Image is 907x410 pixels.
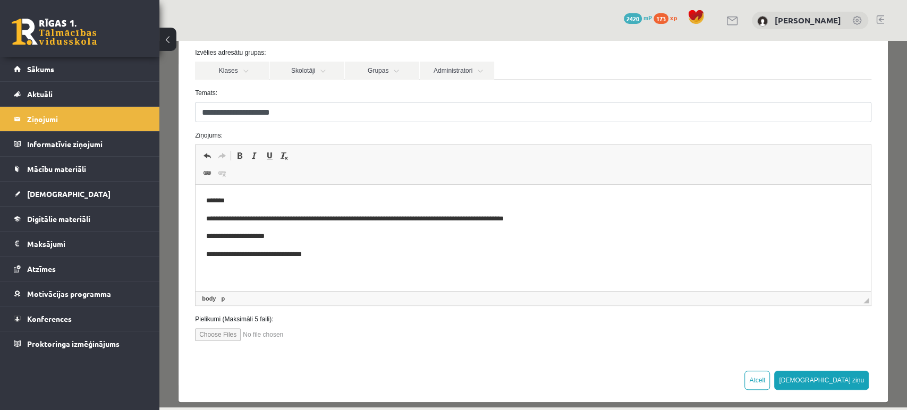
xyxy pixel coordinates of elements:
[27,232,146,256] legend: Maksājumi
[624,13,642,24] span: 2420
[27,289,111,298] span: Motivācijas programma
[12,19,97,45] a: Rīgas 1. Tālmācības vidusskola
[27,339,120,348] span: Proktoringa izmēģinājums
[14,82,146,106] a: Aktuāli
[14,57,146,81] a: Sākums
[14,331,146,356] a: Proktoringa izmēģinājums
[103,108,117,122] a: Подчеркнутый (Ctrl+U)
[28,90,720,99] label: Ziņojums:
[27,89,53,99] span: Aktuāli
[117,108,132,122] a: Убрать форматирование
[36,144,711,250] iframe: Визуальный текстовый редактор, wiswyg-editor-47024891446640-1757060461-121
[28,47,720,57] label: Temats:
[14,232,146,256] a: Maksājumi
[88,108,103,122] a: Курсив (Ctrl+I)
[14,182,146,206] a: [DEMOGRAPHIC_DATA]
[14,306,146,331] a: Konferences
[27,132,146,156] legend: Informatīvie ziņojumi
[757,16,768,27] img: Jekaterina Zeļeņina
[14,281,146,306] a: Motivācijas programma
[615,330,709,349] button: [DEMOGRAPHIC_DATA] ziņu
[14,132,146,156] a: Informatīvie ziņojumi
[73,108,88,122] a: Полужирный (Ctrl+B)
[27,264,56,274] span: Atzīmes
[27,107,146,131] legend: Ziņojumi
[40,125,55,139] a: Вставить/Редактировать ссылку (Ctrl+K)
[260,21,335,39] a: Administratori
[654,13,668,24] span: 173
[55,125,70,139] a: Убрать ссылку
[40,108,55,122] a: Отменить (Ctrl+Z)
[27,214,90,224] span: Digitālie materiāli
[704,257,709,262] span: Перетащите для изменения размера
[654,13,682,22] a: 173 xp
[27,189,111,199] span: [DEMOGRAPHIC_DATA]
[28,274,720,283] label: Pielikumi (Maksimāli 5 faili):
[185,21,260,39] a: Grupas
[670,13,677,22] span: xp
[40,253,58,262] a: Элемент body
[27,314,72,323] span: Konferences
[27,64,54,74] span: Sākums
[775,15,841,25] a: [PERSON_NAME]
[14,257,146,281] a: Atzīmes
[36,21,110,39] a: Klases
[14,157,146,181] a: Mācību materiāli
[27,164,86,174] span: Mācību materiāli
[643,13,652,22] span: mP
[28,7,720,16] label: Izvēlies adresātu grupas:
[111,21,185,39] a: Skolotāji
[60,253,67,262] a: Элемент p
[624,13,652,22] a: 2420 mP
[14,107,146,131] a: Ziņojumi
[585,330,611,349] button: Atcelt
[14,207,146,231] a: Digitālie materiāli
[55,108,70,122] a: Повторить (Ctrl+Y)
